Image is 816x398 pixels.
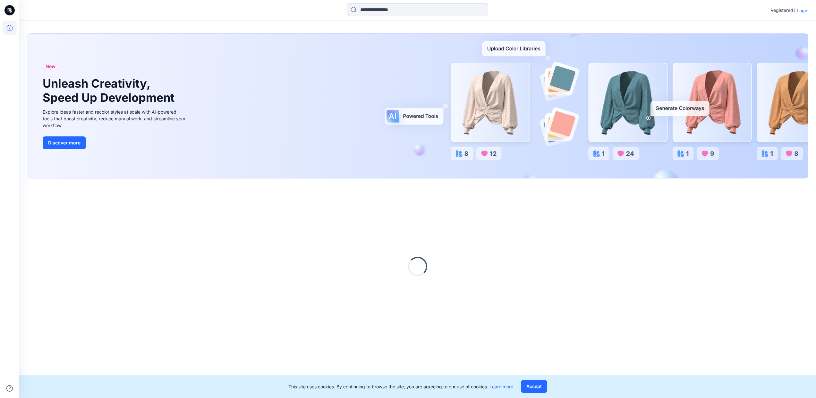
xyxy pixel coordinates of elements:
[46,63,55,70] span: New
[288,383,513,390] p: This site uses cookies. By continuing to browse the site, you are agreeing to our use of cookies.
[489,384,513,389] a: Learn more
[770,6,795,14] p: Registered?
[43,136,86,149] button: Discover more
[797,7,808,14] p: Login
[43,108,187,129] div: Explore ideas faster and recolor styles at scale with AI-powered tools that boost creativity, red...
[43,136,187,149] a: Discover more
[43,77,177,104] h1: Unleash Creativity, Speed Up Development
[521,380,547,393] button: Accept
